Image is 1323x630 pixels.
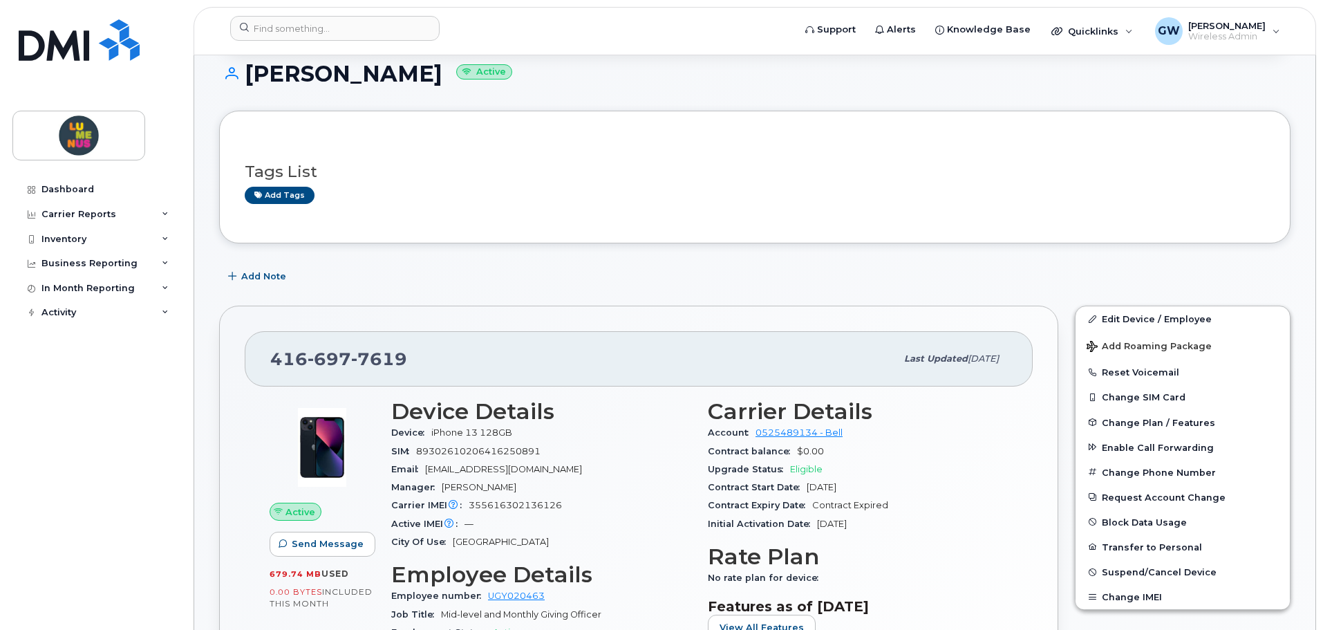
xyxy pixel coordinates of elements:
span: 7619 [351,349,407,369]
span: Enable Call Forwarding [1102,442,1214,452]
button: Add Roaming Package [1076,331,1290,360]
button: Reset Voicemail [1076,360,1290,385]
a: Edit Device / Employee [1076,306,1290,331]
button: Change Phone Number [1076,460,1290,485]
span: Account [708,427,756,438]
span: 679.74 MB [270,569,321,579]
span: [DATE] [968,353,999,364]
span: [DATE] [817,519,847,529]
span: Initial Activation Date [708,519,817,529]
button: Transfer to Personal [1076,535,1290,559]
span: Eligible [790,464,823,474]
span: No rate plan for device [708,573,825,583]
span: Active [285,506,315,519]
span: Email [391,464,425,474]
a: 0525489134 - Bell [756,427,843,438]
img: image20231002-3703462-1ig824h.jpeg [281,406,364,489]
span: Add Note [241,270,286,283]
button: Send Message [270,532,375,557]
span: Contract Start Date [708,482,807,492]
span: iPhone 13 128GB [431,427,512,438]
span: Device [391,427,431,438]
span: Carrier IMEI [391,500,469,510]
span: $0.00 [797,446,824,456]
span: Upgrade Status [708,464,790,474]
h1: [PERSON_NAME] [219,62,1291,86]
span: used [321,568,349,579]
div: Quicklinks [1042,17,1143,45]
span: Contract Expiry Date [708,500,812,510]
button: Change Plan / Features [1076,410,1290,435]
input: Find something... [230,16,440,41]
span: 89302610206416250891 [416,446,541,456]
button: Add Note [219,264,298,289]
span: Employee number [391,591,488,601]
span: Alerts [887,23,916,37]
span: SIM [391,446,416,456]
span: 0.00 Bytes [270,587,322,597]
span: 697 [308,349,351,369]
h3: Features as of [DATE] [708,598,1008,615]
button: Request Account Change [1076,485,1290,510]
a: Alerts [865,16,926,44]
span: [PERSON_NAME] [442,482,516,492]
span: Last updated [904,353,968,364]
span: Support [817,23,856,37]
span: 355616302136126 [469,500,562,510]
h3: Carrier Details [708,399,1008,424]
span: Suspend/Cancel Device [1102,567,1217,577]
a: Knowledge Base [926,16,1040,44]
h3: Tags List [245,163,1265,180]
a: Add tags [245,187,315,204]
button: Change SIM Card [1076,385,1290,409]
span: Send Message [292,537,364,550]
button: Block Data Usage [1076,510,1290,535]
a: Support [796,16,865,44]
span: Change Plan / Features [1102,417,1215,427]
span: [PERSON_NAME] [1188,20,1266,31]
button: Enable Call Forwarding [1076,435,1290,460]
span: City Of Use [391,537,453,547]
span: Quicklinks [1068,26,1118,37]
span: GW [1158,23,1180,39]
span: Add Roaming Package [1087,341,1212,354]
h3: Rate Plan [708,544,1008,569]
span: Mid-level and Monthly Giving Officer [441,609,601,620]
span: Active IMEI [391,519,465,529]
h3: Employee Details [391,562,691,587]
span: [GEOGRAPHIC_DATA] [453,537,549,547]
button: Change IMEI [1076,584,1290,609]
span: Contract Expired [812,500,888,510]
a: UGY020463 [488,591,545,601]
small: Active [456,64,512,80]
span: Contract balance [708,446,797,456]
div: Gilbert Wan [1145,17,1290,45]
span: Manager [391,482,442,492]
span: Wireless Admin [1188,31,1266,42]
span: Knowledge Base [947,23,1031,37]
span: [EMAIL_ADDRESS][DOMAIN_NAME] [425,464,582,474]
span: Job Title [391,609,441,620]
h3: Device Details [391,399,691,424]
span: 416 [270,349,407,369]
span: [DATE] [807,482,836,492]
button: Suspend/Cancel Device [1076,559,1290,584]
span: — [465,519,473,529]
